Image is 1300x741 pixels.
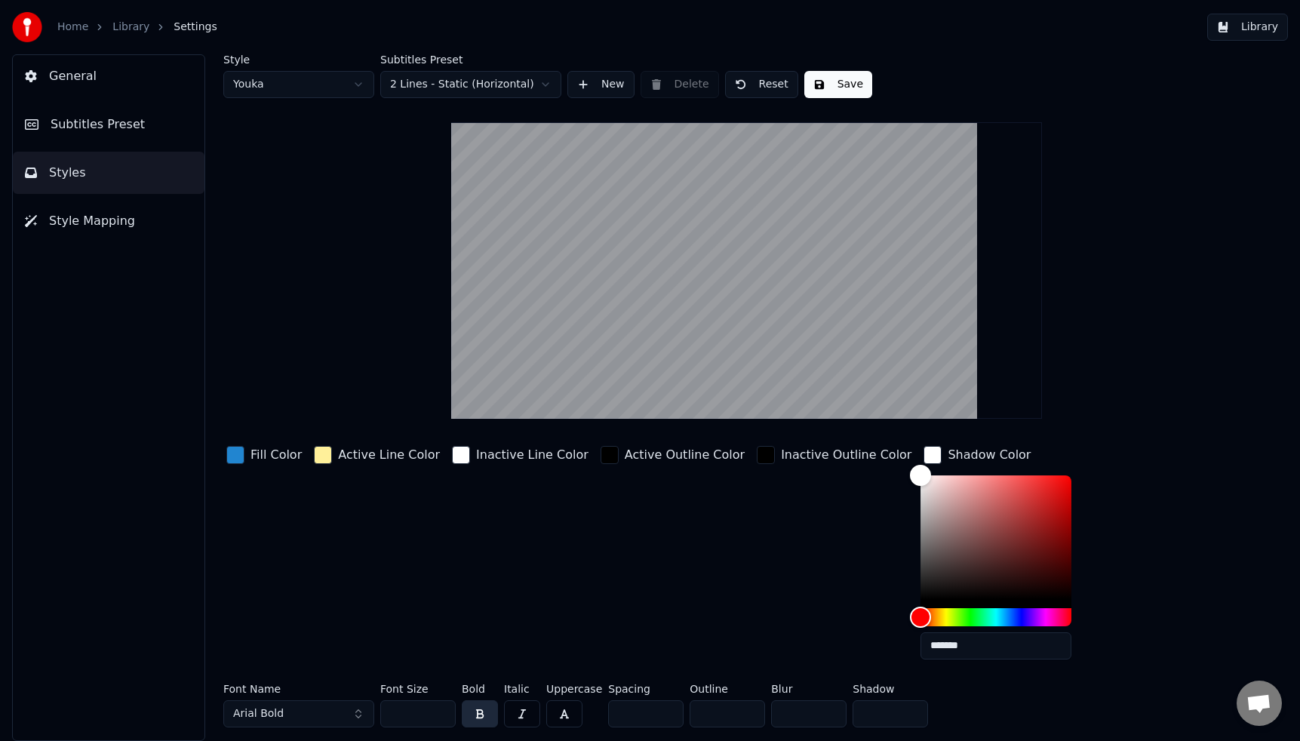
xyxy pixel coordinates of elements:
div: Inactive Outline Color [781,446,911,464]
label: Outline [690,684,765,694]
div: Hue [920,608,1071,626]
img: youka [12,12,42,42]
span: Styles [49,164,86,182]
button: Active Line Color [311,443,443,467]
button: Reset [725,71,798,98]
span: Arial Bold [233,706,284,721]
span: Settings [174,20,217,35]
button: Inactive Line Color [449,443,592,467]
button: Active Outline Color [598,443,748,467]
div: Shadow Color [948,446,1031,464]
label: Italic [504,684,540,694]
label: Subtitles Preset [380,54,561,65]
label: Font Name [223,684,374,694]
button: Fill Color [223,443,305,467]
a: Home [57,20,88,35]
button: Style Mapping [13,200,204,242]
div: Active Line Color [338,446,440,464]
div: Inactive Line Color [476,446,589,464]
button: General [13,55,204,97]
span: Style Mapping [49,212,135,230]
button: Inactive Outline Color [754,443,914,467]
label: Font Size [380,684,456,694]
label: Spacing [608,684,684,694]
button: Shadow Color [920,443,1034,467]
a: Open chat [1237,681,1282,726]
nav: breadcrumb [57,20,217,35]
button: Library [1207,14,1288,41]
button: Subtitles Preset [13,103,204,146]
label: Bold [462,684,498,694]
label: Uppercase [546,684,602,694]
div: Fill Color [250,446,302,464]
label: Shadow [853,684,928,694]
div: Active Outline Color [625,446,745,464]
label: Style [223,54,374,65]
div: Color [920,475,1071,599]
span: General [49,67,97,85]
button: New [567,71,635,98]
label: Blur [771,684,847,694]
button: Styles [13,152,204,194]
button: Save [804,71,872,98]
span: Subtitles Preset [51,115,145,134]
a: Library [112,20,149,35]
